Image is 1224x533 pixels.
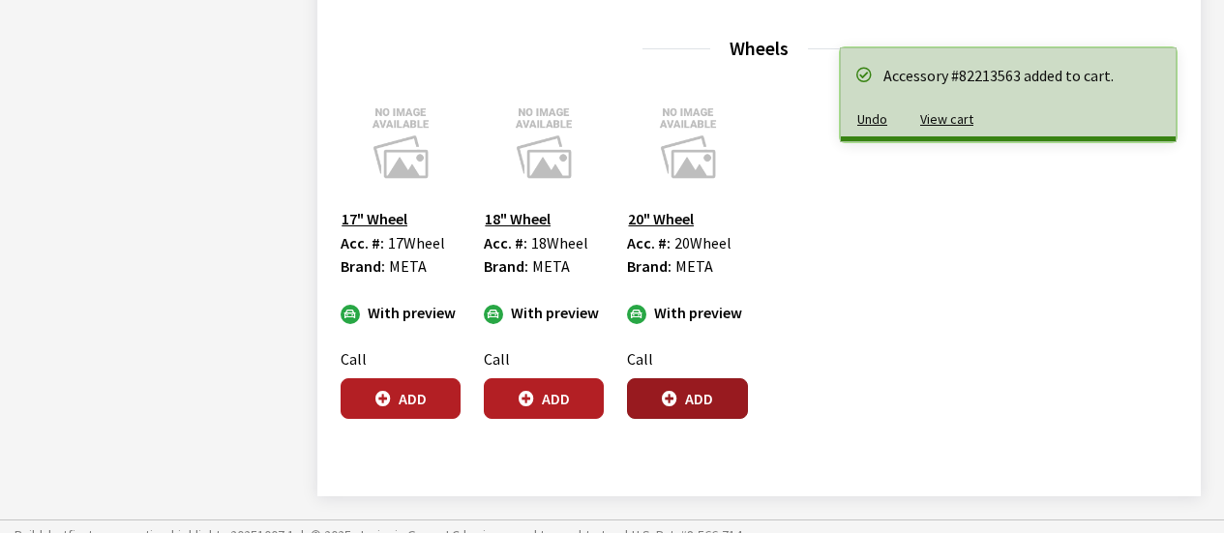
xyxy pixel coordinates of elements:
div: With preview [341,301,461,324]
label: Brand: [341,254,385,278]
div: With preview [484,301,604,324]
label: Call [627,347,653,370]
label: Acc. #: [627,231,671,254]
label: Brand: [484,254,528,278]
button: Add [627,378,747,419]
button: Add [341,378,461,419]
div: Accessory #82213563 added to cart. [883,64,1156,87]
img: Image for 18&quot; Wheel [484,94,604,191]
button: Undo [841,103,904,136]
img: Image for 20&quot; Wheel [627,94,747,191]
span: META [389,256,427,276]
img: Image for 17&quot; Wheel [341,94,461,191]
button: 20" Wheel [627,206,695,231]
button: 18" Wheel [484,206,552,231]
button: 17" Wheel [341,206,408,231]
label: Call [341,347,367,370]
button: View cart [904,103,990,136]
button: Add [484,378,604,419]
span: 17Wheel [388,233,445,252]
div: With preview [627,301,747,324]
label: Brand: [627,254,672,278]
span: 18Wheel [531,233,588,252]
label: Acc. #: [341,231,384,254]
span: META [675,256,713,276]
label: Acc. #: [484,231,527,254]
label: Call [484,347,510,370]
span: 20Wheel [674,233,731,252]
span: META [532,256,570,276]
h3: Wheels [341,34,1178,63]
